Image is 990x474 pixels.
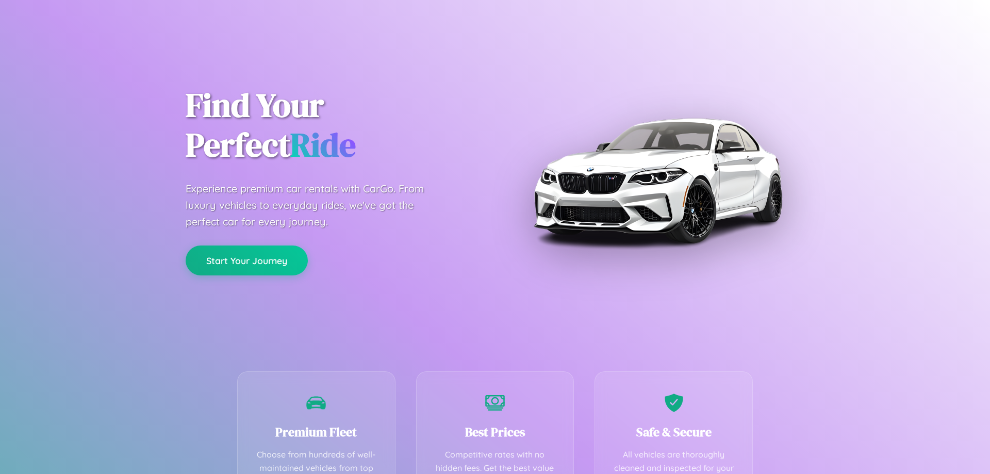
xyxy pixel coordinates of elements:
[186,86,480,165] h1: Find Your Perfect
[186,181,443,230] p: Experience premium car rentals with CarGo. From luxury vehicles to everyday rides, we've got the ...
[610,423,737,440] h3: Safe & Secure
[432,423,558,440] h3: Best Prices
[253,423,379,440] h3: Premium Fleet
[290,122,356,167] span: Ride
[186,246,308,275] button: Start Your Journey
[529,52,786,309] img: Premium BMW car rental vehicle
